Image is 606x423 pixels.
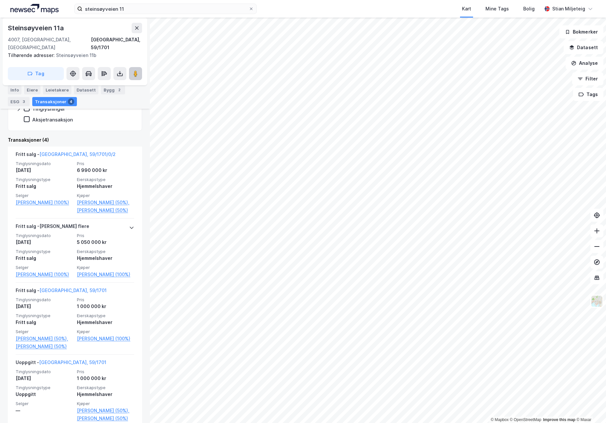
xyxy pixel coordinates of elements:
img: logo.a4113a55bc3d86da70a041830d287a7e.svg [10,4,59,14]
span: Tinglysningsdato [16,161,73,166]
div: Aksjetransaksjon [32,117,73,123]
span: Eierskapstype [77,313,134,318]
div: Info [8,85,22,94]
div: Kart [462,5,471,13]
div: Stian Miljeteig [552,5,585,13]
span: Eierskapstype [77,177,134,182]
span: Tinglysningstype [16,249,73,254]
button: Analyse [566,57,603,70]
span: Pris [77,297,134,303]
span: Selger [16,401,73,406]
div: Leietakere [43,85,71,94]
div: [GEOGRAPHIC_DATA], 59/1701 [91,36,142,51]
span: Kjøper [77,193,134,198]
div: Steinsøyveien 11b [8,51,137,59]
span: Pris [77,233,134,238]
div: [DATE] [16,303,73,310]
iframe: Chat Widget [573,392,606,423]
div: Uoppgitt [16,390,73,398]
a: [PERSON_NAME] (50%), [77,199,134,206]
div: Tinglysninger [32,106,65,112]
div: Hjemmelshaver [77,182,134,190]
div: 2 [116,87,123,93]
div: Uoppgitt - [16,359,106,369]
a: [PERSON_NAME] (100%) [77,271,134,278]
div: Fritt salg - [16,287,107,297]
span: Tinglysningstype [16,313,73,318]
span: Kjøper [77,401,134,406]
span: Selger [16,265,73,270]
div: Fritt salg [16,318,73,326]
div: Kontrollprogram for chat [573,392,606,423]
div: Fritt salg - [PERSON_NAME] flere [16,222,89,233]
div: 1 000 000 kr [77,303,134,310]
span: Selger [16,329,73,334]
div: 5 050 000 kr [77,238,134,246]
div: 6 990 000 kr [77,166,134,174]
div: Hjemmelshaver [77,318,134,326]
a: [GEOGRAPHIC_DATA], 59/1701 [39,360,106,365]
div: 4007, [GEOGRAPHIC_DATA], [GEOGRAPHIC_DATA] [8,36,91,51]
div: Bygg [101,85,125,94]
a: [GEOGRAPHIC_DATA], 59/1701/0/2 [39,151,116,157]
button: Datasett [564,41,603,54]
a: [PERSON_NAME] (50%) [16,343,73,350]
div: — [16,407,73,415]
div: 1 000 000 kr [77,374,134,382]
div: 4 [68,98,74,105]
span: Tinglysningsdato [16,297,73,303]
input: Søk på adresse, matrikkel, gårdeiere, leietakere eller personer [82,4,249,14]
span: Eierskapstype [77,385,134,390]
span: Pris [77,369,134,374]
div: Transaksjoner (4) [8,136,142,144]
button: Filter [572,72,603,85]
a: [PERSON_NAME] (50%) [77,415,134,422]
span: Tinglysningstype [16,385,73,390]
div: Mine Tags [485,5,509,13]
div: [DATE] [16,374,73,382]
span: Tinglysningsdato [16,369,73,374]
a: [PERSON_NAME] (100%) [16,199,73,206]
div: [DATE] [16,166,73,174]
span: Tinglysningsdato [16,233,73,238]
span: Tinglysningstype [16,177,73,182]
a: [PERSON_NAME] (50%) [77,206,134,214]
span: Selger [16,193,73,198]
a: [PERSON_NAME] (100%) [16,271,73,278]
div: Eiere [24,85,40,94]
a: Mapbox [491,417,509,422]
span: Kjøper [77,329,134,334]
div: Hjemmelshaver [77,390,134,398]
a: [PERSON_NAME] (50%), [16,335,73,343]
span: Pris [77,161,134,166]
span: Eierskapstype [77,249,134,254]
div: ESG [8,97,30,106]
a: [GEOGRAPHIC_DATA], 59/1701 [39,288,107,293]
span: Tilhørende adresser: [8,52,56,58]
a: Improve this map [543,417,575,422]
div: Fritt salg [16,182,73,190]
div: Fritt salg [16,254,73,262]
div: Hjemmelshaver [77,254,134,262]
a: [PERSON_NAME] (50%), [77,407,134,415]
div: 3 [21,98,27,105]
a: [PERSON_NAME] (100%) [77,335,134,343]
img: Z [591,295,603,307]
div: Datasett [74,85,98,94]
div: Bolig [523,5,535,13]
a: OpenStreetMap [510,417,541,422]
div: Transaksjoner [32,97,77,106]
div: [DATE] [16,238,73,246]
button: Tags [573,88,603,101]
div: Fritt salg - [16,150,116,161]
button: Tag [8,67,64,80]
span: Kjøper [77,265,134,270]
button: Bokmerker [559,25,603,38]
div: Steinsøyveien 11a [8,23,65,33]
